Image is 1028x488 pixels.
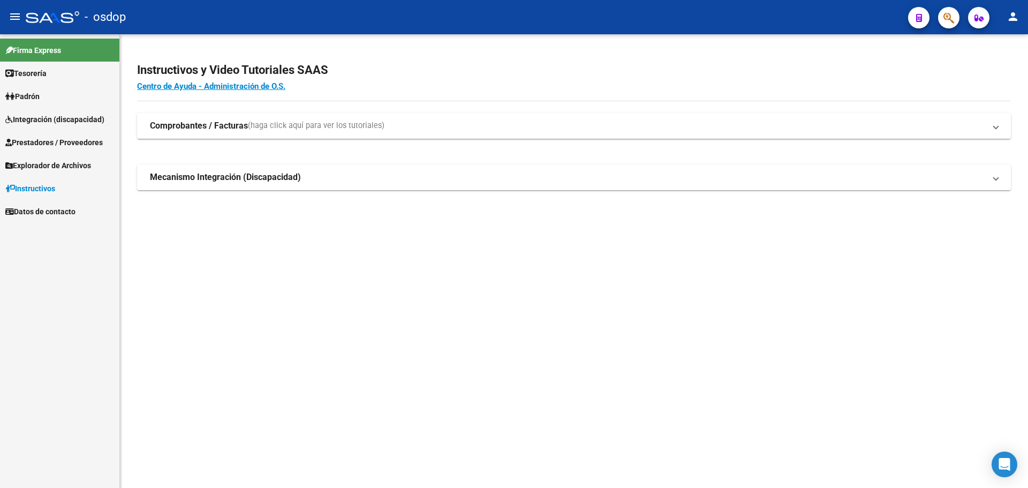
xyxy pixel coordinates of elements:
[150,171,301,183] strong: Mecanismo Integración (Discapacidad)
[992,452,1017,477] div: Open Intercom Messenger
[1007,10,1019,23] mat-icon: person
[5,206,75,217] span: Datos de contacto
[5,183,55,194] span: Instructivos
[5,44,61,56] span: Firma Express
[137,60,1011,80] h2: Instructivos y Video Tutoriales SAAS
[137,164,1011,190] mat-expansion-panel-header: Mecanismo Integración (Discapacidad)
[137,113,1011,139] mat-expansion-panel-header: Comprobantes / Facturas(haga click aquí para ver los tutoriales)
[5,137,103,148] span: Prestadores / Proveedores
[248,120,384,132] span: (haga click aquí para ver los tutoriales)
[85,5,126,29] span: - osdop
[9,10,21,23] mat-icon: menu
[5,67,47,79] span: Tesorería
[150,120,248,132] strong: Comprobantes / Facturas
[5,91,40,102] span: Padrón
[137,81,285,91] a: Centro de Ayuda - Administración de O.S.
[5,114,104,125] span: Integración (discapacidad)
[5,160,91,171] span: Explorador de Archivos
